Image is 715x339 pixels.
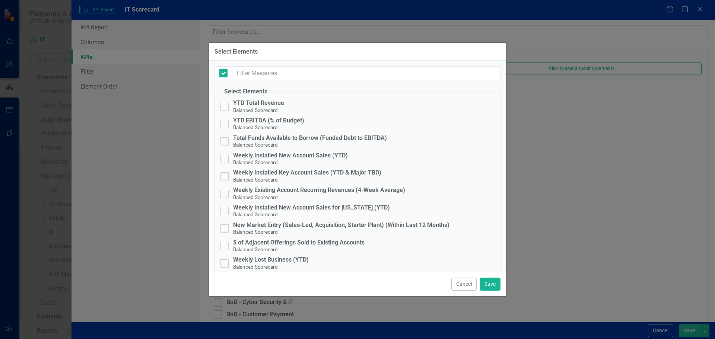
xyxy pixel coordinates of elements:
[232,66,500,80] input: Filter Measures
[233,194,278,200] small: Balanced Scorecard
[480,278,500,291] button: Save
[233,117,304,124] div: YTD EBITDA (% of Budget)
[214,48,258,55] div: Select Elements
[233,107,278,113] small: Balanced Scorecard
[451,278,477,291] button: Cancel
[233,159,278,165] small: Balanced Scorecard
[233,169,381,176] div: Weekly Installed Key Account Sales (YTD & Major TBD)
[233,100,284,106] div: YTD Total Revenue
[233,246,278,252] small: Balanced Scorecard
[233,256,309,263] div: Weekly Lost Business (YTD)
[233,239,365,246] div: $ of Adjacent Offerings Sold to Existing Accounts
[233,229,278,235] small: Balanced Scorecard
[233,135,387,141] div: Total Funds Available to Borrow (Funded Debt to EBITDA)
[220,87,271,96] legend: Select Elements
[233,211,278,217] small: Balanced Scorecard
[233,142,278,148] small: Balanced Scorecard
[233,204,390,211] div: Weekly Installed New Account Sales for [US_STATE] (YTD)
[233,187,405,194] div: Weekly Existing Account Recurring Revenues (4-Week Average)
[233,222,449,228] div: New Market Entry (Sales-Led, Acquisition, Starter Plant) (Within Last 12 Months)
[233,124,278,130] small: Balanced Scorecard
[233,152,348,159] div: Weekly Installed New Account Sales (YTD)
[233,264,278,270] small: Balanced Scorecard
[233,177,278,183] small: Balanced Scorecard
